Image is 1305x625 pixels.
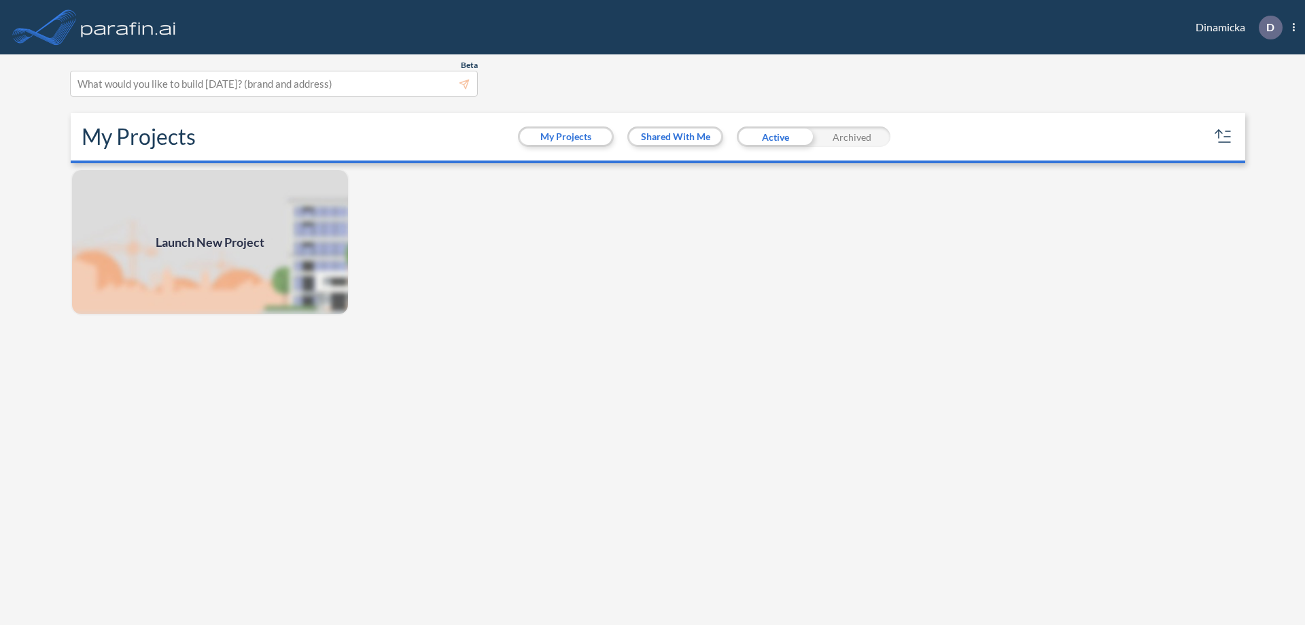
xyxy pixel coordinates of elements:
[71,169,349,316] img: add
[71,169,349,316] a: Launch New Project
[629,129,721,145] button: Shared With Me
[156,233,264,252] span: Launch New Project
[1175,16,1295,39] div: Dinamicka
[1213,126,1234,148] button: sort
[1266,21,1274,33] p: D
[461,60,478,71] span: Beta
[520,129,612,145] button: My Projects
[78,14,179,41] img: logo
[82,124,196,150] h2: My Projects
[814,126,890,147] div: Archived
[737,126,814,147] div: Active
